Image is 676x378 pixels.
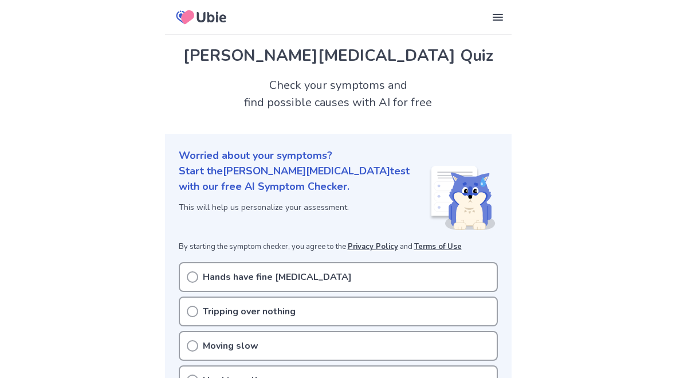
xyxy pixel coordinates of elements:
[179,44,498,68] h1: [PERSON_NAME][MEDICAL_DATA] Quiz
[414,241,462,252] a: Terms of Use
[203,339,258,353] p: Moving slow
[203,305,296,318] p: Tripping over nothing
[429,166,496,230] img: Shiba
[179,148,498,163] p: Worried about your symptoms?
[179,163,429,194] p: Start the [PERSON_NAME][MEDICAL_DATA] test with our free AI Symptom Checker.
[203,270,352,284] p: Hands have fine [MEDICAL_DATA]
[165,77,512,111] h2: Check your symptoms and find possible causes with AI for free
[348,241,398,252] a: Privacy Policy
[179,201,429,213] p: This will help us personalize your assessment.
[179,241,498,253] p: By starting the symptom checker, you agree to the and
